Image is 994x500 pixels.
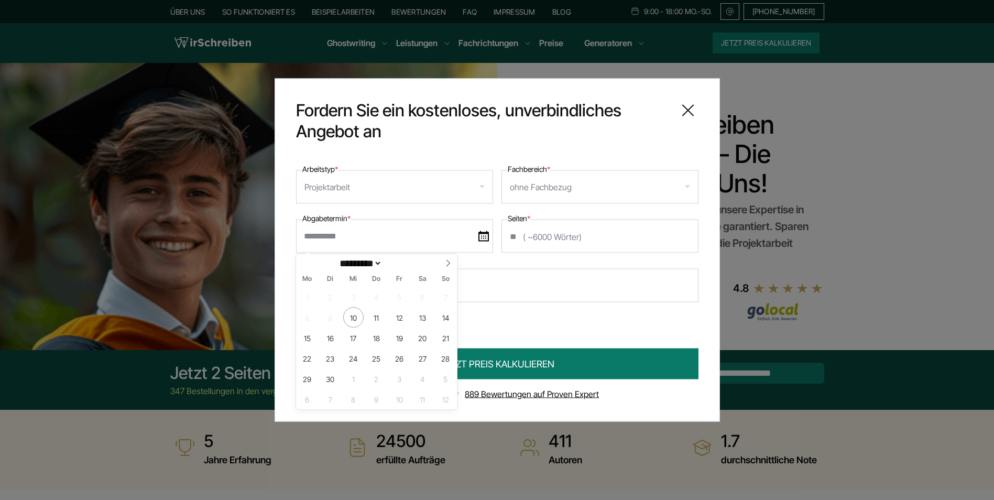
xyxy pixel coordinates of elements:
span: Sa [411,276,434,282]
span: September 11, 2025 [366,307,387,328]
div: ohne Fachbezug [510,179,572,195]
span: September 2, 2025 [320,287,341,307]
div: Projektarbeit [304,179,350,195]
span: September 10, 2025 [343,307,364,328]
span: September 17, 2025 [343,328,364,348]
span: Oktober 9, 2025 [366,389,387,409]
span: September 22, 2025 [297,348,318,368]
span: September 8, 2025 [297,307,318,328]
span: September 1, 2025 [297,287,318,307]
span: September 29, 2025 [297,368,318,389]
span: JETZT PREIS KALKULIEREN [440,357,554,371]
span: Oktober 5, 2025 [435,368,456,389]
span: September 9, 2025 [320,307,341,328]
span: Oktober 2, 2025 [366,368,387,389]
img: date [478,231,489,242]
span: September 28, 2025 [435,348,456,368]
span: September 30, 2025 [320,368,341,389]
span: September 6, 2025 [412,287,433,307]
input: date [296,220,493,253]
span: So [434,276,457,282]
span: September 5, 2025 [389,287,410,307]
span: Do [365,276,388,282]
span: Mo [296,276,319,282]
label: Fachbereich [508,163,550,176]
span: Oktober 12, 2025 [435,389,456,409]
span: September 24, 2025 [343,348,364,368]
span: Oktober 6, 2025 [297,389,318,409]
button: JETZT PREIS KALKULIEREN [296,349,698,379]
span: September 3, 2025 [343,287,364,307]
span: Di [319,276,342,282]
span: September 21, 2025 [435,328,456,348]
span: Fr [388,276,411,282]
span: September 25, 2025 [366,348,387,368]
span: September 20, 2025 [412,328,433,348]
span: September 18, 2025 [366,328,387,348]
input: Year [382,258,417,269]
span: Oktober 4, 2025 [412,368,433,389]
span: Oktober 11, 2025 [412,389,433,409]
span: September 14, 2025 [435,307,456,328]
label: Abgabetermin [302,212,351,225]
span: September 27, 2025 [412,348,433,368]
span: Oktober 1, 2025 [343,368,364,389]
a: 889 Bewertungen auf Proven Expert [465,389,599,399]
span: September 15, 2025 [297,328,318,348]
span: September 13, 2025 [412,307,433,328]
span: September 7, 2025 [435,287,456,307]
span: Oktober 8, 2025 [343,389,364,409]
span: September 12, 2025 [389,307,410,328]
span: Oktober 7, 2025 [320,389,341,409]
span: September 19, 2025 [389,328,410,348]
span: September 23, 2025 [320,348,341,368]
select: Month [336,258,383,269]
span: September 4, 2025 [366,287,387,307]
span: September 16, 2025 [320,328,341,348]
label: Seiten [508,212,530,225]
span: Mi [342,276,365,282]
span: Oktober 3, 2025 [389,368,410,389]
span: Fordern Sie ein kostenloses, unverbindliches Angebot an [296,100,669,142]
label: Arbeitstyp [302,163,338,176]
span: September 26, 2025 [389,348,410,368]
span: Oktober 10, 2025 [389,389,410,409]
